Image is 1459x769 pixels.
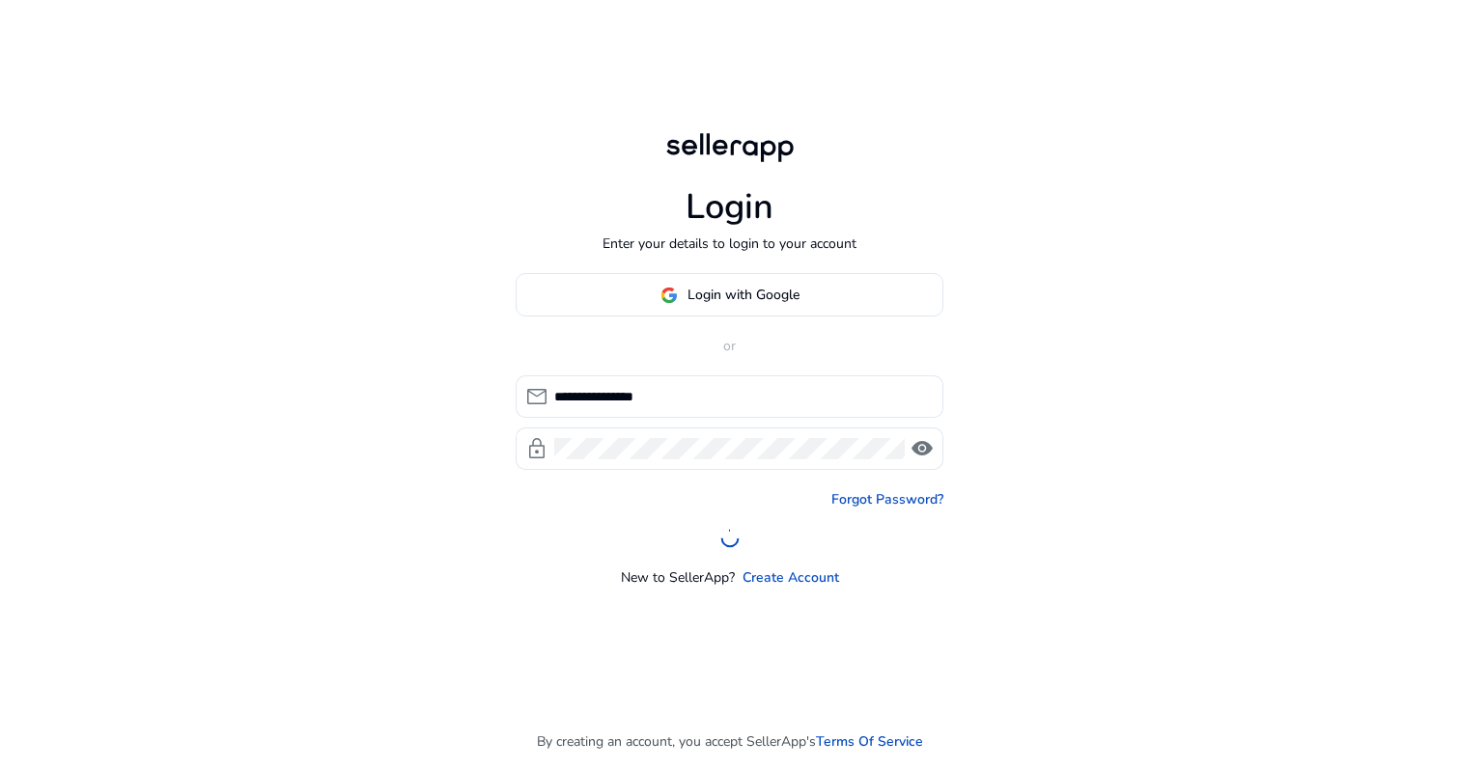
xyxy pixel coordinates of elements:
span: lock [525,437,548,460]
p: New to SellerApp? [621,567,735,588]
img: google-logo.svg [660,287,678,304]
a: Terms Of Service [816,731,923,752]
p: Enter your details to login to your account [603,233,856,254]
span: visibility [911,437,934,460]
span: mail [525,385,548,408]
h1: Login [686,186,773,228]
a: Forgot Password? [831,489,943,509]
a: Create Account [743,567,839,588]
span: Login with Google [687,285,800,305]
p: or [516,336,943,356]
button: Login with Google [516,273,943,316]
